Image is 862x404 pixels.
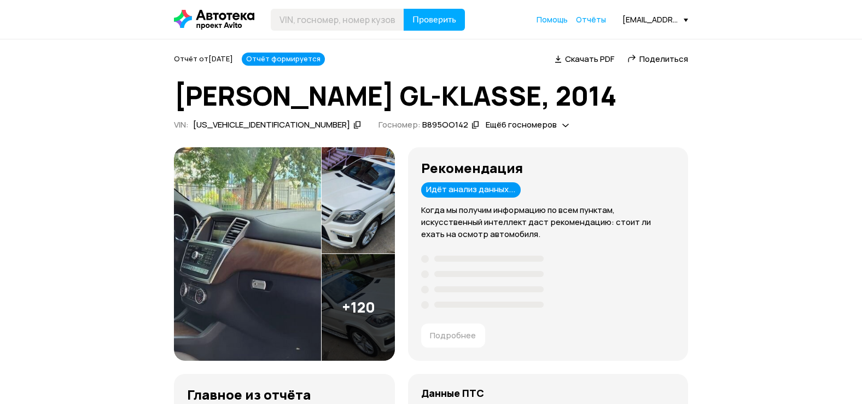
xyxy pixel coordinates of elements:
[421,387,484,399] h4: Данные ПТС
[639,53,688,65] span: Поделиться
[242,53,325,66] div: Отчёт формируется
[187,387,382,402] h3: Главное из отчёта
[486,119,557,130] span: Ещё 6 госномеров
[627,53,688,65] a: Поделиться
[174,119,189,130] span: VIN :
[421,204,675,240] p: Когда мы получим информацию по всем пунктам, искусственный интеллект даст рекомендацию: стоит ли ...
[622,14,688,25] div: [EMAIL_ADDRESS][DOMAIN_NAME]
[421,182,521,198] div: Идёт анализ данных...
[565,53,614,65] span: Скачать PDF
[404,9,465,31] button: Проверить
[421,160,675,176] h3: Рекомендация
[555,53,614,65] a: Скачать PDF
[537,14,568,25] a: Помощь
[174,81,688,111] h1: [PERSON_NAME] GL-KLASSE, 2014
[271,9,404,31] input: VIN, госномер, номер кузова
[422,119,468,131] div: В895ОО142
[576,14,606,25] a: Отчёты
[378,119,421,130] span: Госномер:
[174,54,233,64] span: Отчёт от [DATE]
[193,119,350,131] div: [US_VEHICLE_IDENTIFICATION_NUMBER]
[412,15,456,24] span: Проверить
